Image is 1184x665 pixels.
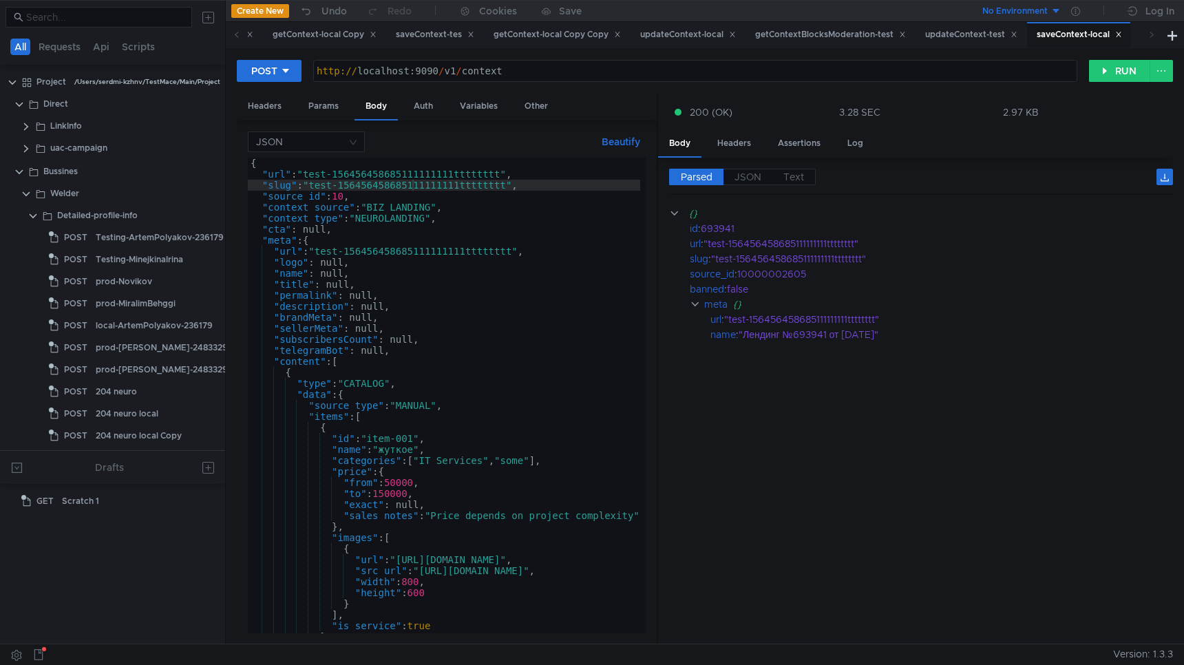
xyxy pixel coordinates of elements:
[596,134,646,150] button: Beautify
[710,312,1173,327] div: :
[1037,28,1122,42] div: saveContext-local
[96,337,228,358] div: prod-[PERSON_NAME]-2483329
[982,5,1048,18] div: No Environment
[925,28,1017,42] div: updateContext-test
[251,63,277,78] div: POST
[96,381,137,402] div: 204 neuro
[297,94,350,119] div: Params
[449,94,509,119] div: Variables
[64,249,87,270] span: POST
[711,251,1154,266] div: "test-156456458685111111111tttttttt"
[96,403,158,424] div: 204 neuro local
[50,183,79,204] div: Welder
[289,1,357,21] button: Undo
[704,236,1154,251] div: "test-156456458685111111111tttttttt"
[62,491,99,511] div: Scratch 1
[36,72,66,92] div: Project
[514,94,559,119] div: Other
[26,10,184,25] input: Search...
[690,221,1173,236] div: :
[50,116,82,136] div: LinkInfo
[1145,3,1174,19] div: Log In
[734,171,761,183] span: JSON
[690,282,1173,297] div: :
[739,327,1154,342] div: "Лендинг №693941 от [DATE]"
[10,39,30,55] button: All
[321,3,347,19] div: Undo
[690,251,708,266] div: slug
[403,94,444,119] div: Auth
[355,94,398,120] div: Body
[64,381,87,402] span: POST
[690,236,1173,251] div: :
[237,60,302,82] button: POST
[704,297,728,312] div: meta
[64,359,87,380] span: POST
[118,39,159,55] button: Scripts
[690,105,732,120] span: 200 (OK)
[96,293,176,314] div: prod-MiralimBehggi
[43,94,68,114] div: Direct
[710,327,1173,342] div: :
[733,297,1155,312] div: {}
[690,251,1173,266] div: :
[396,28,474,42] div: saveContext-tes
[64,337,87,358] span: POST
[727,282,1154,297] div: false
[710,312,721,327] div: url
[690,266,734,282] div: source_id
[737,266,1155,282] div: 10000002605
[36,491,54,511] span: GET
[64,425,87,446] span: POST
[89,39,114,55] button: Api
[839,106,880,118] div: 3.28 SEC
[96,271,152,292] div: prod-Novikov
[237,94,293,119] div: Headers
[755,28,906,42] div: getContextBlocksModeration-test
[64,315,87,336] span: POST
[231,4,289,18] button: Create New
[96,359,251,380] div: prod-[PERSON_NAME]-2483329 Copy
[479,3,517,19] div: Cookies
[690,282,724,297] div: banned
[724,312,1154,327] div: "test-156456458685111111111tttttttt"
[96,227,224,248] div: Testing-ArtemPolyakov-236179
[96,425,182,446] div: 204 neuro local Copy
[57,449,107,469] div: service-feed
[34,39,85,55] button: Requests
[50,138,107,158] div: uac-campaign
[640,28,736,42] div: updateContext-local
[273,28,377,42] div: getContext-local Copy
[1089,60,1150,82] button: RUN
[767,131,832,156] div: Assertions
[64,293,87,314] span: POST
[690,236,701,251] div: url
[690,221,698,236] div: id
[357,1,421,21] button: Redo
[689,206,1154,221] div: {}
[96,315,213,336] div: local-ArtemPolyakov-236179
[64,403,87,424] span: POST
[96,249,183,270] div: Testing-MinejkinaIrina
[57,205,138,226] div: Detailed-profile-info
[494,28,621,42] div: getContext-local Copy Copy
[658,131,701,158] div: Body
[690,266,1173,282] div: :
[64,227,87,248] span: POST
[559,6,582,16] div: Save
[836,131,874,156] div: Log
[74,72,220,92] div: /Users/serdmi-kzhnv/TestMace/Main/Project
[64,271,87,292] span: POST
[706,131,762,156] div: Headers
[95,459,124,476] div: Drafts
[681,171,712,183] span: Parsed
[43,161,78,182] div: Bussines
[710,327,736,342] div: name
[783,171,804,183] span: Text
[1113,644,1173,664] span: Version: 1.3.3
[701,221,1154,236] div: 693941
[388,3,412,19] div: Redo
[1003,106,1039,118] div: 2.97 KB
